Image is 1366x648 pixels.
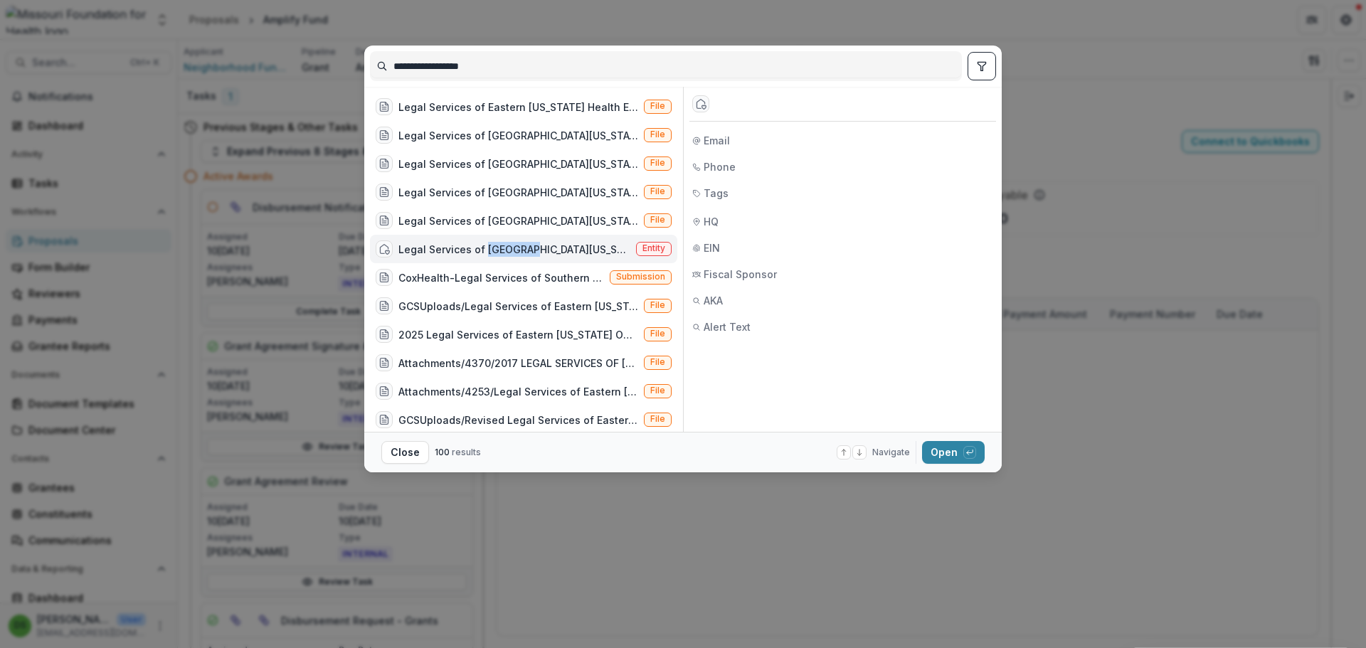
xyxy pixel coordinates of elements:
[968,52,996,80] button: toggle filters
[872,446,910,459] span: Navigate
[642,243,665,253] span: Entity
[398,327,638,342] div: 2025 Legal Services of Eastern [US_STATE] Operating Budget.pdf
[650,414,665,424] span: File
[704,159,736,174] span: Phone
[398,384,638,399] div: Attachments/4253/Legal Services of Eastern [US_STATE] Inc. 2017 Financial Audit_VER_1.pdf
[398,242,630,257] div: Legal Services of [GEOGRAPHIC_DATA][US_STATE], Inc.
[616,272,665,282] span: Submission
[704,186,729,201] span: Tags
[398,299,638,314] div: GCSUploads/Legal Services of Eastern [US_STATE] Renewal Conversation.docx
[398,413,638,427] div: GCSUploads/Revised Legal Services of Eastern [US_STATE] Cost Proposal 2023.pdf
[650,215,665,225] span: File
[650,158,665,168] span: File
[452,447,481,457] span: results
[398,156,638,171] div: Legal Services of [GEOGRAPHIC_DATA][US_STATE], Inc. - Grant Agreement - [DATE].pdf
[398,213,638,228] div: Legal Services of [GEOGRAPHIC_DATA][US_STATE], Inc. - Grant Agreement - [DATE].pdf
[650,329,665,339] span: File
[398,128,638,143] div: Legal Services of [GEOGRAPHIC_DATA][US_STATE], Inc. - Grant Agreement - 20[DATE]df
[398,185,638,200] div: Legal Services of [GEOGRAPHIC_DATA][US_STATE], Inc. 2024 Audited Financial Statements.pdf
[650,300,665,310] span: File
[704,214,719,229] span: HQ
[381,441,429,464] button: Close
[398,356,638,371] div: Attachments/4370/2017 LEGAL SERVICES OF [GEOGRAPHIC_DATA][US_STATE] 990.pdf
[398,100,638,115] div: Legal Services of Eastern [US_STATE] Health Equity Fund Concept Paper Budget.xlsx
[704,133,730,148] span: Email
[704,319,751,334] span: Alert Text
[650,357,665,367] span: File
[704,267,777,282] span: Fiscal Sponsor
[704,240,720,255] span: EIN
[435,447,450,457] span: 100
[650,386,665,395] span: File
[650,101,665,111] span: File
[922,441,985,464] button: Open
[650,186,665,196] span: File
[398,270,604,285] div: CoxHealth-Legal Services of Southern [US_STATE] Medical-Legal Partnership (Legal Services and Cox...
[704,293,723,308] span: AKA
[650,129,665,139] span: File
